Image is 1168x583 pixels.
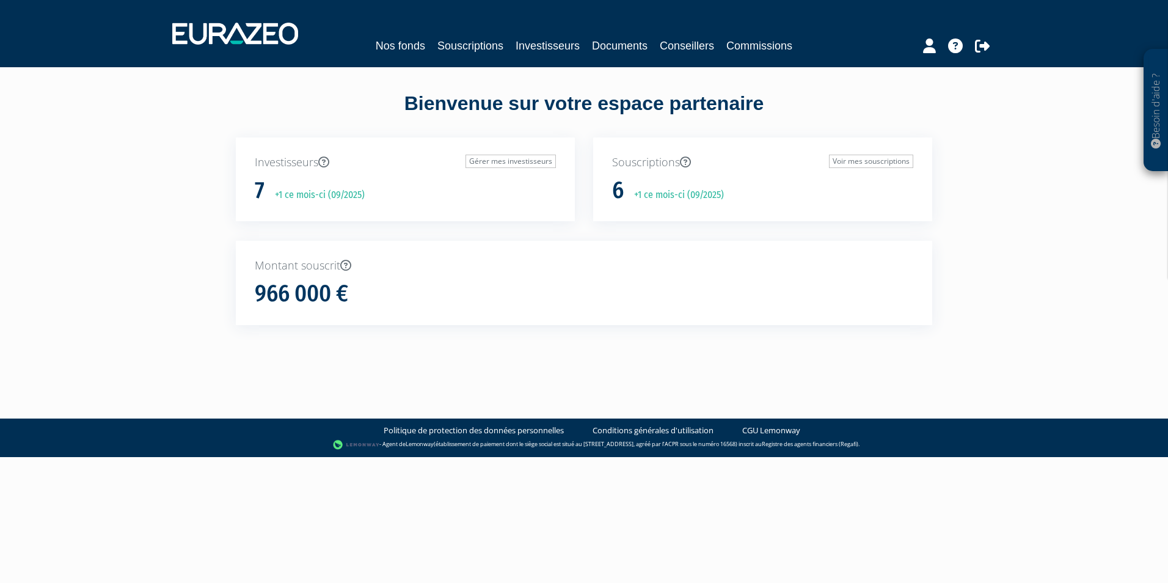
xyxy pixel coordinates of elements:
[255,178,265,204] h1: 7
[172,23,298,45] img: 1732889491-logotype_eurazeo_blanc_rvb.png
[660,37,714,54] a: Conseillers
[266,188,365,202] p: +1 ce mois-ci (09/2025)
[612,178,624,204] h1: 6
[12,439,1156,451] div: - Agent de (établissement de paiement dont le siège social est situé au [STREET_ADDRESS], agréé p...
[255,155,556,170] p: Investisseurs
[227,90,941,137] div: Bienvenue sur votre espace partenaire
[592,37,648,54] a: Documents
[762,440,858,448] a: Registre des agents financiers (Regafi)
[516,37,580,54] a: Investisseurs
[829,155,913,168] a: Voir mes souscriptions
[612,155,913,170] p: Souscriptions
[593,425,714,436] a: Conditions générales d'utilisation
[255,281,348,307] h1: 966 000 €
[384,425,564,436] a: Politique de protection des données personnelles
[376,37,425,54] a: Nos fonds
[465,155,556,168] a: Gérer mes investisseurs
[626,188,724,202] p: +1 ce mois-ci (09/2025)
[726,37,792,54] a: Commissions
[406,440,434,448] a: Lemonway
[333,439,380,451] img: logo-lemonway.png
[255,258,913,274] p: Montant souscrit
[437,37,503,54] a: Souscriptions
[1149,56,1163,166] p: Besoin d'aide ?
[742,425,800,436] a: CGU Lemonway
